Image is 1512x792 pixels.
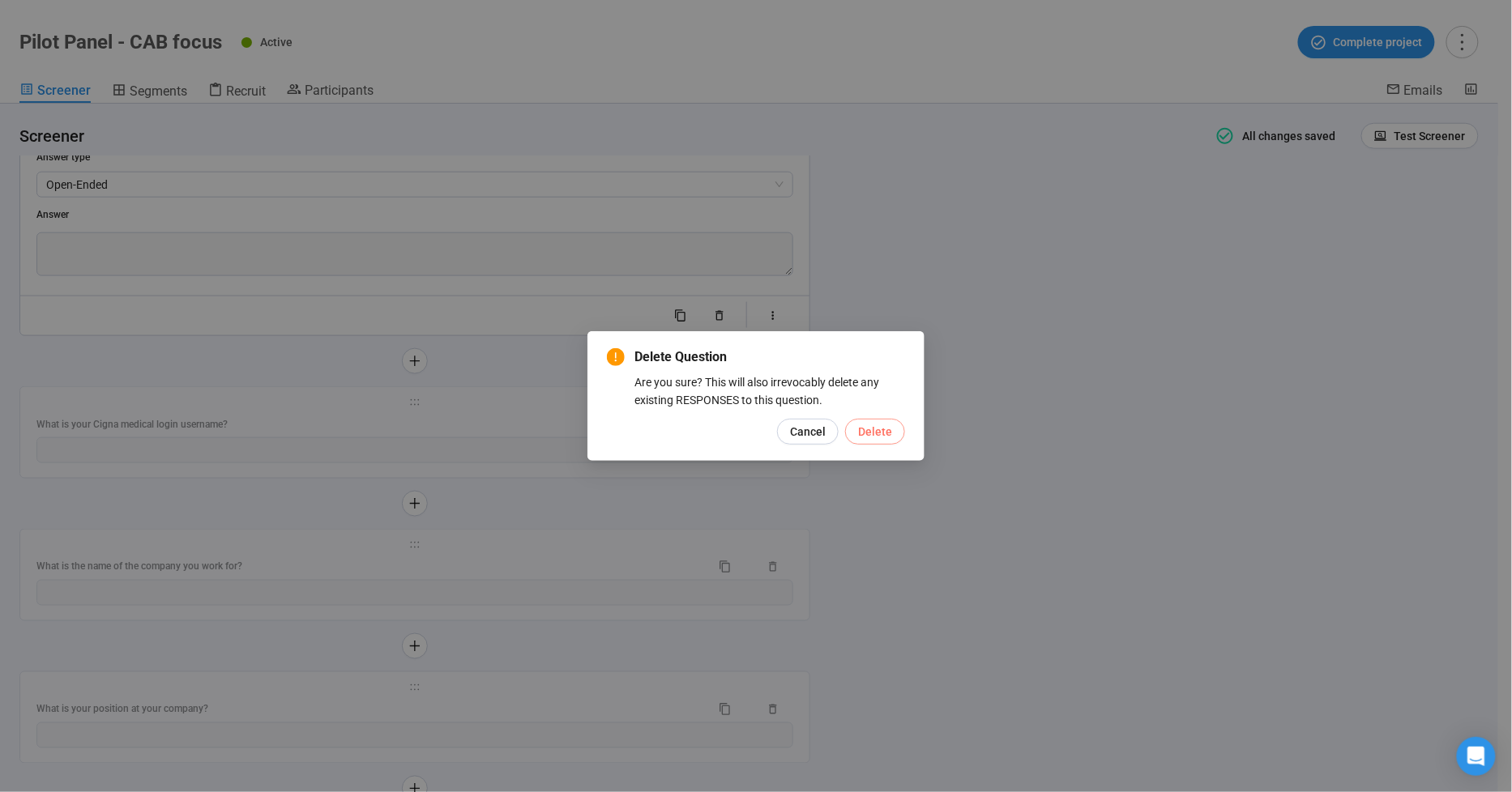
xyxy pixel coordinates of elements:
div: Open Intercom Messenger [1457,737,1496,776]
span: Delete [858,423,892,441]
button: Delete [845,419,905,445]
button: Cancel [777,419,839,445]
span: exclamation-circle [607,348,625,366]
span: Cancel [790,423,826,441]
div: Are you sure? This will also irrevocably delete any existing RESPONSES to this question. [634,373,905,409]
span: Delete Question [634,347,905,367]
